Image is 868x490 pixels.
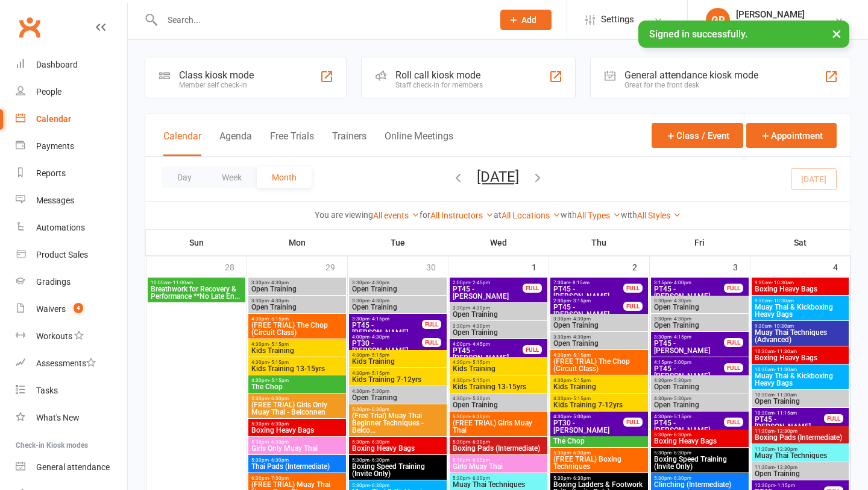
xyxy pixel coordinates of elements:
span: 5:30pm [452,414,545,419]
span: 3:30pm [653,316,746,322]
span: Muay Thai Techniques [754,452,847,459]
strong: You are viewing [315,210,373,220]
span: - 5:00pm [671,360,691,365]
span: 3:30pm [452,305,545,311]
span: Open Training [653,322,746,329]
span: 5:30pm [251,396,344,401]
span: 7:30am [553,280,624,285]
span: 3:30pm [653,334,725,340]
span: - 5:15pm [571,396,591,401]
span: Girls Muay Thai [452,463,545,470]
span: Girls Only Muay Thai [251,445,344,452]
span: Boxing Pads (Intermediate) [754,434,847,441]
span: Open Training [251,285,344,293]
a: General attendance kiosk mode [16,454,127,481]
a: All Instructors [430,211,494,220]
span: - 6:30pm [571,476,591,481]
span: 4:30pm [452,396,545,401]
span: Muay Thai & Kickboxing Heavy Bags [754,372,847,387]
div: Gradings [36,277,71,287]
button: Free Trials [270,130,314,156]
span: 11:30am [754,428,847,434]
span: - 6:30pm [571,450,591,456]
span: Muay Thai & Kickboxing Heavy Bags [754,304,847,318]
a: Gradings [16,269,127,296]
span: 5:30pm [452,457,545,463]
div: FULL [623,302,643,311]
div: General attendance [36,462,110,472]
span: - 4:30pm [571,334,591,340]
span: 5:30pm [351,439,444,445]
span: The Chop [251,383,344,390]
span: (FREE TRIAL) Girls Only Muay Thai - Belconnen [251,401,344,416]
a: Reports [16,160,127,187]
span: Muay Thai Techniques (Advanced) [754,329,847,343]
span: - 4:30pm [269,280,289,285]
span: Breathwork for Recovery & Performance **No Late En... [150,285,243,300]
span: 2:30pm [553,298,624,304]
span: 4:30pm [452,378,545,383]
div: 4 [833,256,850,276]
span: Open Training [351,394,444,401]
span: Open Training [653,401,746,409]
button: Online Meetings [385,130,453,156]
span: Kids Training 13-15yrs [251,365,344,372]
strong: with [621,210,637,220]
span: - 6:30pm [470,476,490,481]
span: - 4:30pm [571,316,591,322]
div: FULL [422,338,441,347]
span: 3:30pm [251,298,344,304]
span: - 1:15pm [775,483,795,488]
span: PT30 - [PERSON_NAME] [553,419,624,434]
div: FULL [824,414,843,423]
div: FULL [724,338,743,347]
span: - 2:45pm [470,280,490,285]
span: Open Training [452,311,545,318]
strong: at [494,210,502,220]
span: 4:30pm [553,396,646,401]
span: 9:30am [754,298,847,304]
span: 4:30pm [553,414,624,419]
span: PT45 - [PERSON_NAME] [653,419,725,434]
span: 5:30pm [351,407,444,412]
span: 4:30pm [553,352,646,358]
span: - 4:30pm [671,316,691,322]
div: 29 [325,256,347,276]
span: PT45 - [PERSON_NAME] [553,304,624,318]
span: - 4:30pm [370,280,389,285]
span: 4:00pm [351,334,423,340]
div: Product Sales [36,250,88,259]
span: - 6:30pm [470,457,490,463]
a: Clubworx [14,12,45,42]
div: FULL [724,284,743,293]
span: Open Training [251,304,344,311]
span: 4:30pm [351,389,444,394]
span: - 6:30pm [269,396,289,401]
span: 5:30pm [553,450,646,456]
button: Calendar [163,130,201,156]
span: 5:30pm [653,450,746,456]
th: Thu [549,230,649,255]
span: 3:30pm [351,298,444,304]
span: PT45 - [PERSON_NAME] [754,416,825,430]
span: Kids Training 7-12yrs [553,401,646,409]
span: Boxing Heavy Bags [251,427,344,434]
span: - 10:30am [772,280,794,285]
button: Class / Event [652,123,743,148]
div: Dashboard [36,60,78,69]
span: 11:30am [754,447,847,452]
a: All Styles [637,211,681,220]
span: - 4:30pm [470,323,490,329]
span: Open Training [653,383,746,390]
span: - 6:30pm [269,457,289,463]
span: Open Training [351,304,444,311]
span: - 6:30pm [269,421,289,427]
span: 3:30pm [452,323,545,329]
span: Boxing Speed Training (Invite Only) [351,463,444,477]
span: 5:30pm [653,476,746,481]
div: Chopper's Gym [736,20,805,31]
span: - 5:15pm [671,414,691,419]
div: 1 [532,256,549,276]
button: Month [257,167,312,188]
span: Boxing Heavy Bags [754,354,847,361]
